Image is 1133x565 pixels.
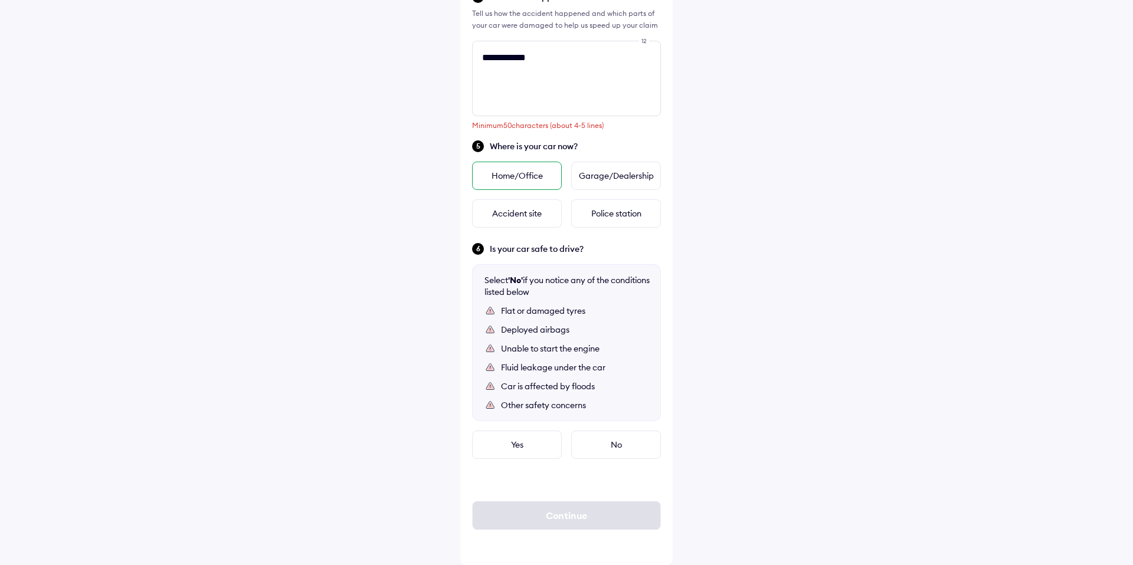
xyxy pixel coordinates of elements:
b: 'No' [508,275,523,285]
div: Fluid leakage under the car [501,362,649,373]
div: Deployed airbags [501,324,649,336]
div: Flat or damaged tyres [501,305,649,317]
div: Tell us how the accident happened and which parts of your car were damaged to help us speed up yo... [472,8,661,31]
div: Garage/Dealership [571,162,661,190]
div: Accident site [472,199,562,228]
div: No [571,431,661,459]
span: Is your car safe to drive? [490,243,661,255]
div: Minimum 50 characters (about 4-5 lines) [472,121,661,130]
div: Home/Office [472,162,562,190]
div: Select if you notice any of the conditions listed below [484,274,650,298]
div: Other safety concerns [501,399,649,411]
span: Where is your car now? [490,140,661,152]
div: Police station [571,199,661,228]
div: Unable to start the engine [501,343,649,354]
div: Yes [472,431,562,459]
div: Car is affected by floods [501,380,649,392]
